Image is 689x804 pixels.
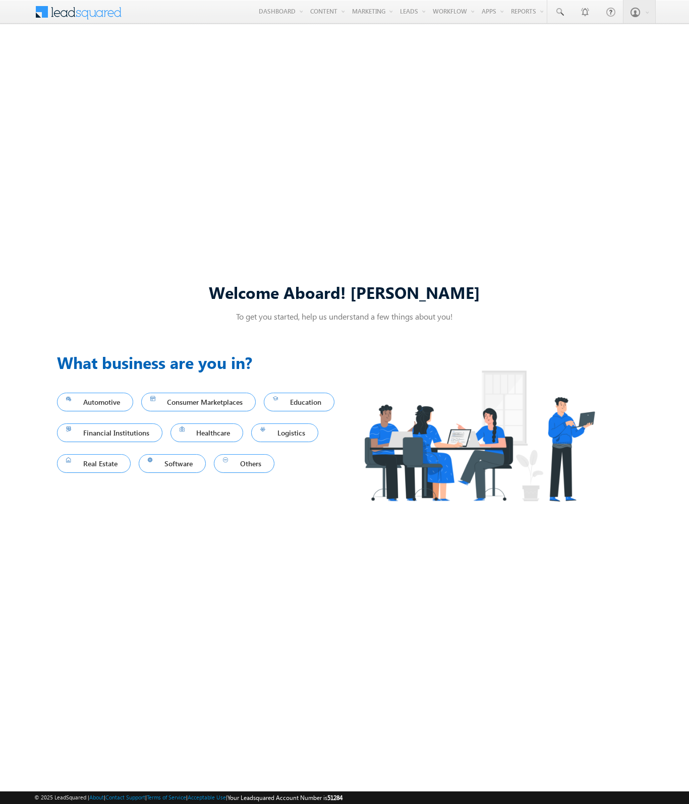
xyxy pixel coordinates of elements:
[150,395,247,409] span: Consumer Marketplaces
[273,395,325,409] span: Education
[227,794,342,801] span: Your Leadsquared Account Number is
[57,350,344,375] h3: What business are you in?
[260,426,309,440] span: Logistics
[57,311,632,322] p: To get you started, help us understand a few things about you!
[89,794,104,800] a: About
[327,794,342,801] span: 51284
[148,457,197,470] span: Software
[34,793,342,802] span: © 2025 LeadSquared | | | | |
[66,457,122,470] span: Real Estate
[223,457,265,470] span: Others
[66,395,124,409] span: Automotive
[57,281,632,303] div: Welcome Aboard! [PERSON_NAME]
[188,794,226,800] a: Acceptable Use
[66,426,153,440] span: Financial Institutions
[180,426,235,440] span: Healthcare
[105,794,145,800] a: Contact Support
[147,794,186,800] a: Terms of Service
[344,350,614,521] img: Industry.png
